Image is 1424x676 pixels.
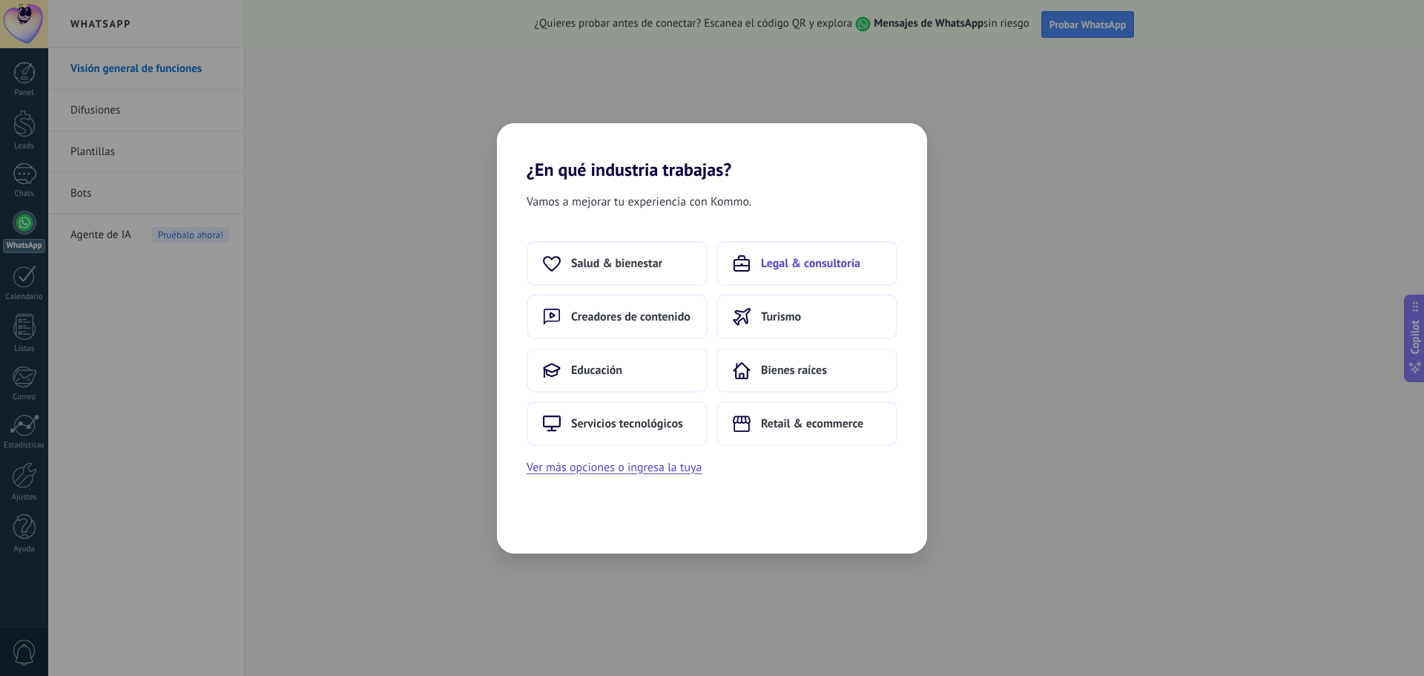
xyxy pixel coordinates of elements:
span: Creadores de contenido [571,309,690,324]
button: Ver más opciones o ingresa la tuya [527,458,702,477]
button: Bienes raíces [716,348,897,393]
button: Educación [527,348,708,393]
button: Servicios tecnológicos [527,401,708,446]
h2: ¿En qué industria trabajas? [497,123,927,180]
span: Servicios tecnológicos [571,416,683,431]
button: Creadores de contenido [527,295,708,339]
button: Legal & consultoría [716,241,897,286]
button: Retail & ecommerce [716,401,897,446]
button: Salud & bienestar [527,241,708,286]
span: Educación [571,363,622,378]
span: Bienes raíces [761,363,827,378]
span: Turismo [761,309,801,324]
button: Turismo [716,295,897,339]
span: Legal & consultoría [761,256,860,271]
span: Vamos a mejorar tu experiencia con Kommo. [527,192,751,211]
span: Salud & bienestar [571,256,662,271]
span: Retail & ecommerce [761,416,863,431]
